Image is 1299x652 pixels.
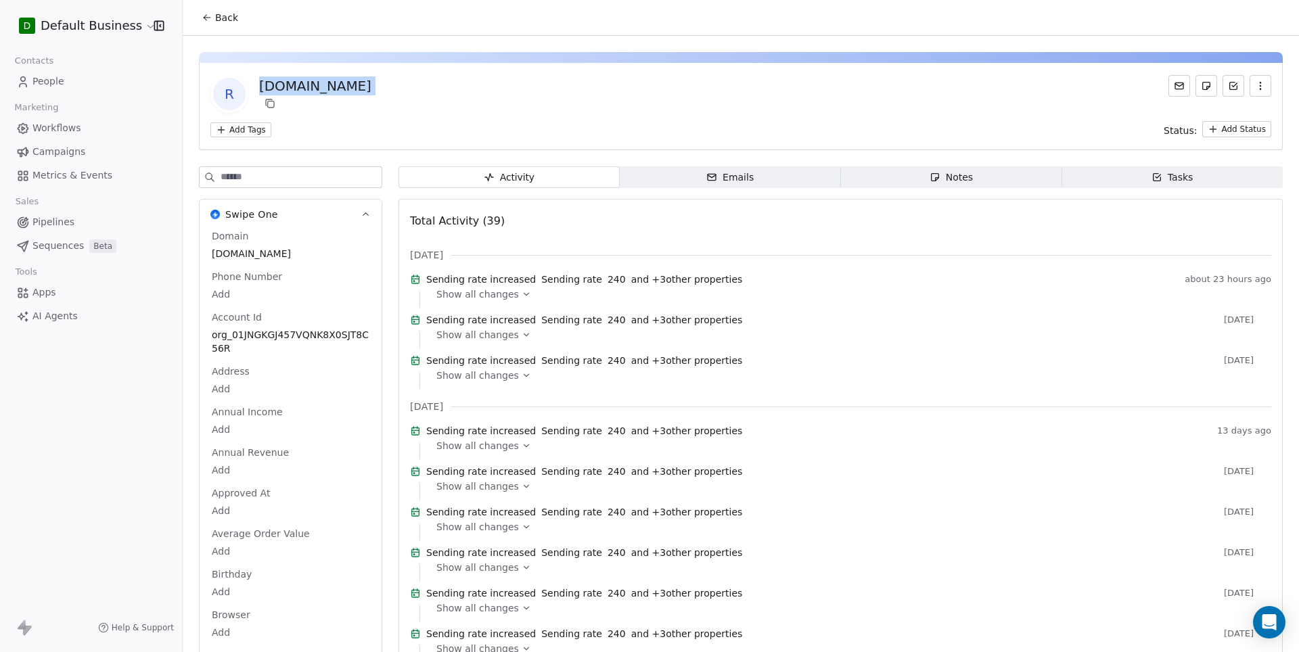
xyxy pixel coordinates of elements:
[608,505,626,519] span: 240
[426,354,536,367] span: Sending rate increased
[212,585,369,599] span: Add
[426,273,536,286] span: Sending rate increased
[209,310,265,324] span: Account Id
[11,211,171,233] a: Pipelines
[212,287,369,301] span: Add
[32,145,85,159] span: Campaigns
[11,281,171,304] a: Apps
[631,465,743,478] span: and + 3 other properties
[436,480,519,493] span: Show all changes
[608,273,626,286] span: 240
[436,369,519,382] span: Show all changes
[608,354,626,367] span: 240
[212,544,369,558] span: Add
[1185,274,1271,285] span: about 23 hours ago
[209,365,252,378] span: Address
[1224,628,1271,639] span: [DATE]
[1164,124,1197,137] span: Status:
[32,215,74,229] span: Pipelines
[631,424,743,438] span: and + 3 other properties
[436,561,519,574] span: Show all changes
[436,328,1262,342] a: Show all changes
[9,51,60,71] span: Contacts
[541,273,602,286] span: Sending rate
[212,504,369,517] span: Add
[32,285,56,300] span: Apps
[436,328,519,342] span: Show all changes
[41,17,142,34] span: Default Business
[1202,121,1271,137] button: Add Status
[112,622,174,633] span: Help & Support
[11,235,171,257] a: SequencesBeta
[209,446,292,459] span: Annual Revenue
[209,270,285,283] span: Phone Number
[11,164,171,187] a: Metrics & Events
[1224,466,1271,477] span: [DATE]
[436,601,519,615] span: Show all changes
[541,627,602,641] span: Sending rate
[436,439,519,452] span: Show all changes
[209,527,313,540] span: Average Order Value
[706,170,754,185] div: Emails
[631,627,743,641] span: and + 3 other properties
[9,97,64,118] span: Marketing
[212,247,369,260] span: [DOMAIN_NAME]
[410,214,505,227] span: Total Activity (39)
[1224,588,1271,599] span: [DATE]
[930,170,973,185] div: Notes
[631,273,743,286] span: and + 3 other properties
[426,424,536,438] span: Sending rate increased
[608,313,626,327] span: 240
[209,567,254,581] span: Birthday
[608,627,626,641] span: 240
[24,19,31,32] span: D
[193,5,246,30] button: Back
[210,210,220,219] img: Swipe One
[436,369,1262,382] a: Show all changes
[1224,315,1271,325] span: [DATE]
[410,248,443,262] span: [DATE]
[631,586,743,600] span: and + 3 other properties
[225,208,278,221] span: Swipe One
[210,122,271,137] button: Add Tags
[32,239,84,253] span: Sequences
[212,626,369,639] span: Add
[209,229,251,243] span: Domain
[608,424,626,438] span: 240
[541,424,602,438] span: Sending rate
[426,313,536,327] span: Sending rate increased
[426,627,536,641] span: Sending rate increased
[11,305,171,327] a: AI Agents
[32,168,112,183] span: Metrics & Events
[32,309,78,323] span: AI Agents
[209,486,273,500] span: Approved At
[426,586,536,600] span: Sending rate increased
[631,354,743,367] span: and + 3 other properties
[1224,547,1271,558] span: [DATE]
[436,480,1262,493] a: Show all changes
[436,520,519,534] span: Show all changes
[541,354,602,367] span: Sending rate
[11,141,171,163] a: Campaigns
[9,262,43,282] span: Tools
[436,520,1262,534] a: Show all changes
[32,121,81,135] span: Workflows
[212,328,369,355] span: org_01JNGKGJ457VQNK8X0SJT8C56R
[436,287,1262,301] a: Show all changes
[212,382,369,396] span: Add
[608,465,626,478] span: 240
[426,505,536,519] span: Sending rate increased
[1253,606,1285,638] div: Open Intercom Messenger
[11,70,171,93] a: People
[436,561,1262,574] a: Show all changes
[9,191,45,212] span: Sales
[259,76,371,95] div: [DOMAIN_NAME]
[209,608,253,622] span: Browser
[436,287,519,301] span: Show all changes
[32,74,64,89] span: People
[426,465,536,478] span: Sending rate increased
[16,14,144,37] button: DDefault Business
[213,78,246,110] span: r
[541,546,602,559] span: Sending rate
[631,505,743,519] span: and + 3 other properties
